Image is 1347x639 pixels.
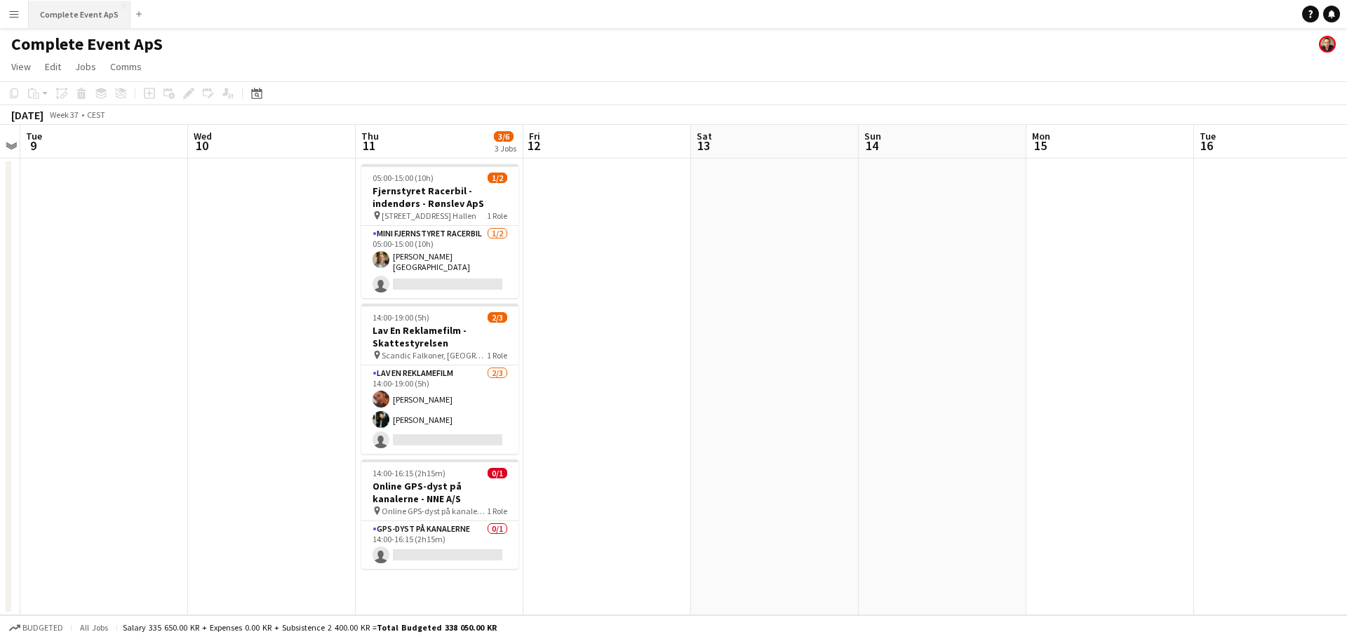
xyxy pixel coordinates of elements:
h3: Fjernstyret Racerbil - indendørs - Rønslev ApS [361,184,518,210]
a: View [6,58,36,76]
h1: Complete Event ApS [11,34,163,55]
span: Tue [26,130,42,142]
span: 11 [359,137,379,154]
span: Edit [45,60,61,73]
span: All jobs [77,622,111,633]
span: 13 [695,137,712,154]
span: Tue [1200,130,1216,142]
span: 0/1 [488,468,507,478]
span: Fri [529,130,540,142]
app-job-card: 14:00-19:00 (5h)2/3Lav En Reklamefilm - Skattestyrelsen Scandic Falkoner, [GEOGRAPHIC_DATA]1 Role... [361,304,518,454]
span: 1 Role [487,350,507,361]
div: CEST [87,109,105,120]
app-card-role: Lav En Reklamefilm2/314:00-19:00 (5h)[PERSON_NAME][PERSON_NAME] [361,365,518,454]
span: Thu [361,130,379,142]
span: Week 37 [46,109,81,120]
span: Wed [194,130,212,142]
div: 3 Jobs [495,143,516,154]
app-card-role: GPS-dyst på kanalerne0/114:00-16:15 (2h15m) [361,521,518,569]
app-job-card: 05:00-15:00 (10h)1/2Fjernstyret Racerbil - indendørs - Rønslev ApS [STREET_ADDRESS] Hallen1 RoleM... [361,164,518,298]
h3: Online GPS-dyst på kanalerne - NNE A/S [361,480,518,505]
span: 16 [1198,137,1216,154]
span: 14 [862,137,881,154]
span: Comms [110,60,142,73]
button: Complete Event ApS [29,1,130,28]
span: [STREET_ADDRESS] Hallen [382,210,476,221]
span: Sun [864,130,881,142]
span: 1/2 [488,173,507,183]
span: 2/3 [488,312,507,323]
span: 14:00-19:00 (5h) [373,312,429,323]
h3: Lav En Reklamefilm - Skattestyrelsen [361,324,518,349]
span: Mon [1032,130,1050,142]
a: Jobs [69,58,102,76]
span: View [11,60,31,73]
app-job-card: 14:00-16:15 (2h15m)0/1Online GPS-dyst på kanalerne - NNE A/S Online GPS-dyst på kanalerne1 RoleGP... [361,459,518,569]
app-user-avatar: Christian Brøckner [1319,36,1336,53]
app-card-role: Mini Fjernstyret Racerbil1/205:00-15:00 (10h)[PERSON_NAME][GEOGRAPHIC_DATA] [361,226,518,298]
span: 14:00-16:15 (2h15m) [373,468,445,478]
a: Edit [39,58,67,76]
span: 1 Role [487,506,507,516]
span: Total Budgeted 338 050.00 KR [377,622,497,633]
span: Budgeted [22,623,63,633]
span: 10 [192,137,212,154]
span: 1 Role [487,210,507,221]
span: Scandic Falkoner, [GEOGRAPHIC_DATA] [382,350,487,361]
button: Budgeted [7,620,65,635]
span: Jobs [75,60,96,73]
span: 05:00-15:00 (10h) [373,173,434,183]
span: 12 [527,137,540,154]
div: [DATE] [11,108,43,122]
span: 9 [24,137,42,154]
span: 3/6 [494,131,514,142]
span: Online GPS-dyst på kanalerne [382,506,487,516]
a: Comms [105,58,147,76]
span: Sat [697,130,712,142]
div: Salary 335 650.00 KR + Expenses 0.00 KR + Subsistence 2 400.00 KR = [123,622,497,633]
span: 15 [1030,137,1050,154]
